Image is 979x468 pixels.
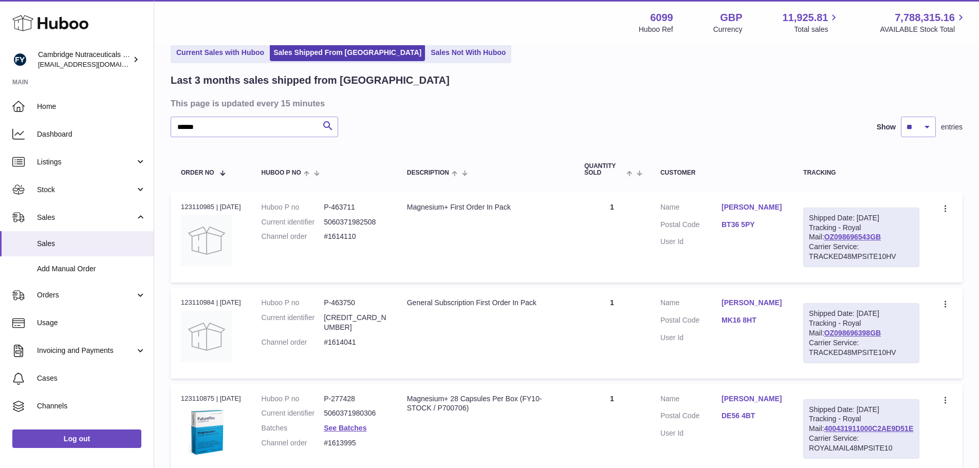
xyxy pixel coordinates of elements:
[660,411,722,423] dt: Postal Code
[660,202,722,215] dt: Name
[262,394,324,404] dt: Huboo P no
[877,122,896,132] label: Show
[324,217,386,227] dd: 5060371982508
[262,423,324,433] dt: Batches
[324,202,386,212] dd: P-463711
[181,170,214,176] span: Order No
[181,298,241,307] div: 123110984 | [DATE]
[324,232,386,241] dd: #1614110
[262,338,324,347] dt: Channel order
[794,25,840,34] span: Total sales
[895,11,955,25] span: 7,788,315.16
[427,44,509,61] a: Sales Not With Huboo
[324,424,366,432] a: See Batches
[803,303,919,363] div: Tracking - Royal Mail:
[660,170,783,176] div: Customer
[639,25,673,34] div: Huboo Ref
[181,406,232,458] img: 1619447755.png
[880,11,967,34] a: 7,788,315.16 AVAILABLE Stock Total
[803,170,919,176] div: Tracking
[782,11,828,25] span: 11,925.81
[324,438,386,448] dd: #1613995
[37,157,135,167] span: Listings
[181,394,241,403] div: 123110875 | [DATE]
[12,429,141,448] a: Log out
[722,315,783,325] a: MK16 8HT
[809,405,914,415] div: Shipped Date: [DATE]
[181,311,232,362] img: no-photo.jpg
[262,232,324,241] dt: Channel order
[262,298,324,308] dt: Huboo P no
[181,202,241,212] div: 123110985 | [DATE]
[803,208,919,267] div: Tracking - Royal Mail:
[941,122,963,132] span: entries
[37,239,146,249] span: Sales
[38,50,131,69] div: Cambridge Nutraceuticals Ltd
[660,394,722,406] dt: Name
[37,102,146,111] span: Home
[262,408,324,418] dt: Current identifier
[660,220,722,232] dt: Postal Code
[262,438,324,448] dt: Channel order
[809,434,914,453] div: Carrier Service: ROYALMAIL48MPSITE10
[722,220,783,230] a: BT36 5PY
[324,394,386,404] dd: P-277428
[37,213,135,222] span: Sales
[809,213,914,223] div: Shipped Date: [DATE]
[824,424,914,433] a: 400431911000C2AE9D51E
[181,215,232,266] img: no-photo.jpg
[262,217,324,227] dt: Current identifier
[809,309,914,319] div: Shipped Date: [DATE]
[720,11,742,25] strong: GBP
[37,401,146,411] span: Channels
[722,411,783,421] a: DE56 4BT
[574,288,650,378] td: 1
[324,338,386,347] dd: #1614041
[171,73,450,87] h2: Last 3 months sales shipped from [GEOGRAPHIC_DATA]
[37,346,135,355] span: Invoicing and Payments
[824,329,881,337] a: OZ098696398GB
[824,233,881,241] a: OZ098696543GB
[722,298,783,308] a: [PERSON_NAME]
[37,185,135,195] span: Stock
[809,338,914,358] div: Carrier Service: TRACKED48MPSITE10HV
[407,170,449,176] span: Description
[809,242,914,261] div: Carrier Service: TRACKED48MPSITE10HV
[37,264,146,274] span: Add Manual Order
[407,298,564,308] div: General Subscription First Order In Pack
[407,202,564,212] div: Magnesium+ First Order In Pack
[722,394,783,404] a: [PERSON_NAME]
[173,44,268,61] a: Current Sales with Huboo
[37,373,146,383] span: Cases
[324,298,386,308] dd: P-463750
[270,44,425,61] a: Sales Shipped From [GEOGRAPHIC_DATA]
[324,408,386,418] dd: 5060371980306
[803,399,919,459] div: Tracking - Royal Mail:
[324,313,386,332] dd: [CREDIT_CARD_NUMBER]
[713,25,743,34] div: Currency
[650,11,673,25] strong: 6099
[262,202,324,212] dt: Huboo P no
[37,318,146,328] span: Usage
[574,192,650,283] td: 1
[171,98,960,109] h3: This page is updated every 15 minutes
[262,170,301,176] span: Huboo P no
[38,60,151,68] span: [EMAIL_ADDRESS][DOMAIN_NAME]
[37,129,146,139] span: Dashboard
[660,237,722,247] dt: User Id
[660,315,722,328] dt: Postal Code
[782,11,840,34] a: 11,925.81 Total sales
[660,298,722,310] dt: Name
[584,163,624,176] span: Quantity Sold
[660,428,722,438] dt: User Id
[880,25,967,34] span: AVAILABLE Stock Total
[12,52,28,67] img: internalAdmin-6099@internal.huboo.com
[407,394,564,414] div: Magnesium+ 28 Capsules Per Box (FY10-STOCK / P700706)
[722,202,783,212] a: [PERSON_NAME]
[660,333,722,343] dt: User Id
[262,313,324,332] dt: Current identifier
[37,290,135,300] span: Orders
